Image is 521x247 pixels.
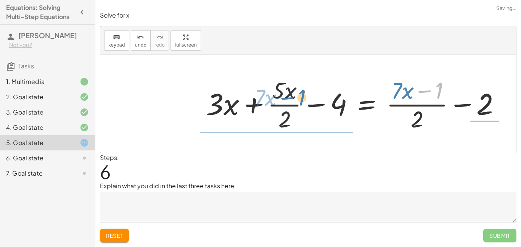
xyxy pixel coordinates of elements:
span: keypad [108,42,125,48]
div: 1. Multimedia [6,77,68,86]
i: redo [156,33,163,42]
button: fullscreen [170,30,201,51]
i: Task not started. [80,153,89,163]
div: 2. Goal state [6,92,68,102]
span: [PERSON_NAME] [18,31,77,40]
div: 5. Goal state [6,138,68,147]
i: Task not started. [80,169,89,178]
i: undo [137,33,144,42]
i: Task finished and correct. [80,108,89,117]
span: fullscreen [175,42,197,48]
h4: Equations: Solving Multi-Step Equations [6,3,75,21]
i: Task finished and correct. [80,123,89,132]
span: Tasks [18,62,34,70]
p: Solve for x [100,11,516,20]
button: undoundo [131,30,151,51]
i: Task finished and correct. [80,92,89,102]
span: Reset [106,232,123,239]
div: 3. Goal state [6,108,68,117]
div: 7. Goal state [6,169,68,178]
button: redoredo [150,30,169,51]
i: keyboard [113,33,120,42]
label: Steps: [100,153,119,161]
div: Not you? [9,41,89,49]
span: redo [154,42,165,48]
button: Reset [100,229,129,242]
span: Saving… [496,5,516,12]
i: Task finished. [80,77,89,86]
span: 6 [100,160,111,183]
div: 4. Goal state [6,123,68,132]
button: keyboardkeypad [104,30,129,51]
span: undo [135,42,146,48]
i: Task started. [80,138,89,147]
div: 6. Goal state [6,153,68,163]
p: Explain what you did in the last three tasks here. [100,181,516,190]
